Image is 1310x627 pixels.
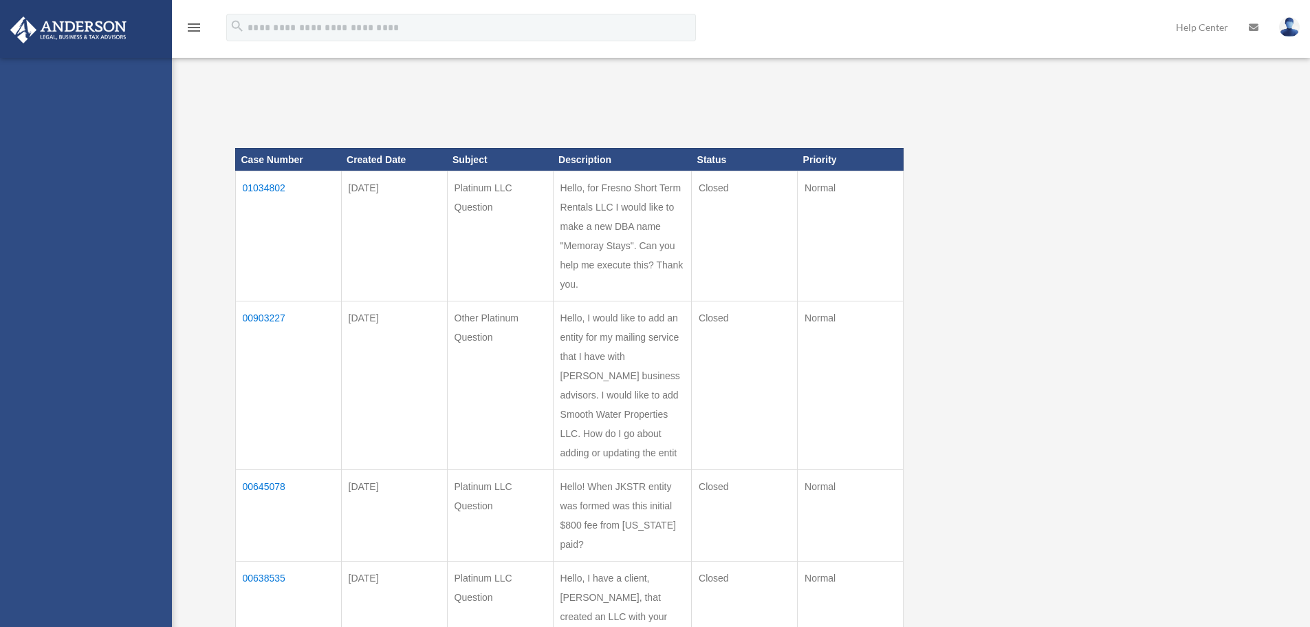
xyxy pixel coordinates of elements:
i: menu [186,19,202,36]
td: 00903227 [235,301,341,470]
i: search [230,19,245,34]
a: menu [186,24,202,36]
td: Closed [692,171,798,301]
td: 01034802 [235,171,341,301]
td: 00645078 [235,470,341,562]
img: Anderson Advisors Platinum Portal [6,17,131,43]
td: Normal [798,470,904,562]
td: [DATE] [341,470,447,562]
td: Hello! When JKSTR entity was formed was this initial $800 fee from [US_STATE] paid? [553,470,692,562]
td: Platinum LLC Question [447,171,553,301]
td: Normal [798,171,904,301]
td: Normal [798,301,904,470]
td: [DATE] [341,301,447,470]
td: Hello, I would like to add an entity for my mailing service that I have with [PERSON_NAME] busine... [553,301,692,470]
th: Created Date [341,148,447,171]
td: Hello, for Fresno Short Term Rentals LLC I would like to make a new DBA name "Memoray Stays". Can... [553,171,692,301]
th: Case Number [235,148,341,171]
th: Subject [447,148,553,171]
td: Closed [692,470,798,562]
th: Status [692,148,798,171]
td: Platinum LLC Question [447,470,553,562]
td: [DATE] [341,171,447,301]
th: Priority [798,148,904,171]
img: User Pic [1279,17,1300,37]
th: Description [553,148,692,171]
td: Closed [692,301,798,470]
td: Other Platinum Question [447,301,553,470]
